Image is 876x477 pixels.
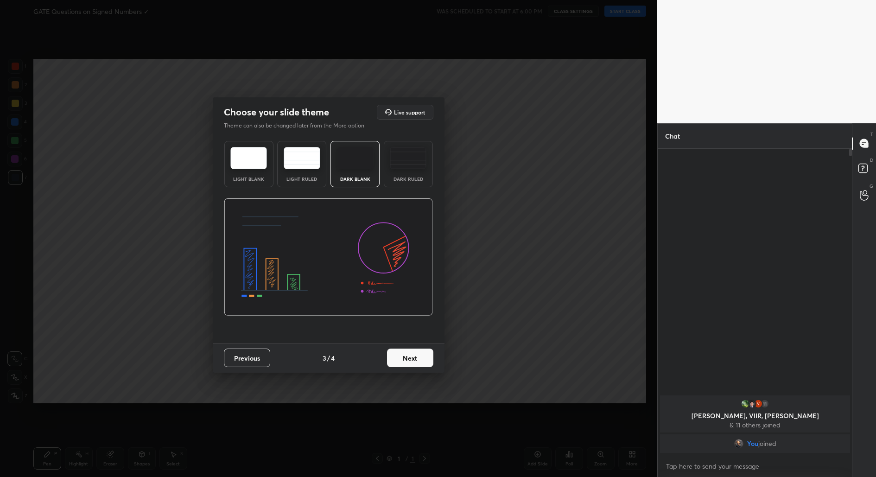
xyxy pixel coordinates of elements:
[658,394,852,455] div: grid
[327,353,330,363] h4: /
[390,177,427,181] div: Dark Ruled
[224,121,374,130] p: Theme can also be changed later from the More option
[224,106,329,118] h2: Choose your slide theme
[224,349,270,367] button: Previous
[666,412,844,420] p: [PERSON_NAME], VIIR, [PERSON_NAME]
[658,124,687,148] p: Chat
[230,147,267,169] img: lightTheme.e5ed3b09.svg
[734,439,743,448] img: 086d531fdf62469bb17804dbf8b3681a.jpg
[394,109,425,115] h5: Live support
[870,131,873,138] p: T
[747,440,758,447] span: You
[390,147,426,169] img: darkRuledTheme.de295e13.svg
[870,183,873,190] p: G
[754,399,763,408] img: 0291924c7beb448bb0ac3878fcd6f0d3.jpg
[331,353,335,363] h4: 4
[336,177,374,181] div: Dark Blank
[283,177,320,181] div: Light Ruled
[284,147,320,169] img: lightRuledTheme.5fabf969.svg
[760,399,769,408] div: 11
[323,353,326,363] h4: 3
[666,421,844,429] p: & 11 others joined
[230,177,267,181] div: Light Blank
[224,198,433,316] img: darkThemeBanner.d06ce4a2.svg
[337,147,374,169] img: darkTheme.f0cc69e5.svg
[387,349,433,367] button: Next
[758,440,776,447] span: joined
[741,399,750,408] img: 3
[747,399,756,408] img: 3
[870,157,873,164] p: D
